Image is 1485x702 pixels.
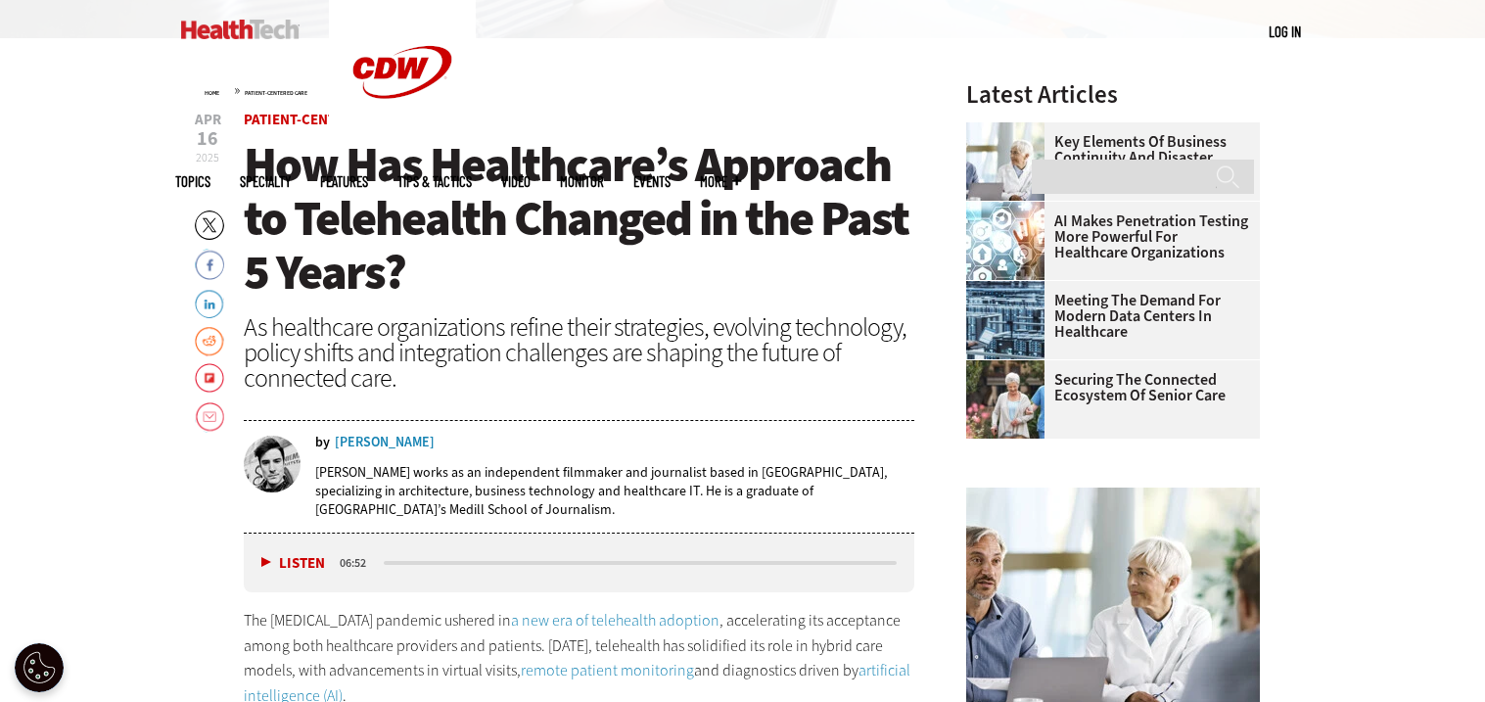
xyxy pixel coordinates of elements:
span: Topics [175,174,210,189]
img: nurse walks with senior woman through a garden [966,360,1044,439]
div: Cookie Settings [15,643,64,692]
span: Specialty [240,174,291,189]
div: media player [244,534,915,592]
a: engineer with laptop overlooking data center [966,281,1054,297]
a: nurse walks with senior woman through a garden [966,360,1054,376]
a: Healthcare and hacking concept [966,202,1054,217]
a: Events [633,174,671,189]
img: Healthcare and hacking concept [966,202,1044,280]
img: Home [181,20,300,39]
a: remote patient monitoring [521,660,694,680]
span: More [700,174,741,189]
span: How Has Healthcare’s Approach to Telehealth Changed in the Past 5 Years? [244,132,908,304]
a: [PERSON_NAME] [335,436,435,449]
span: by [315,436,330,449]
a: Features [320,174,368,189]
a: Meeting the Demand for Modern Data Centers in Healthcare [966,293,1248,340]
a: AI Makes Penetration Testing More Powerful for Healthcare Organizations [966,213,1248,260]
a: Video [501,174,531,189]
button: Listen [261,556,325,571]
img: incident response team discusses around a table [966,122,1044,201]
div: User menu [1269,22,1301,42]
a: MonITor [560,174,604,189]
a: Securing the Connected Ecosystem of Senior Care [966,372,1248,403]
div: As healthcare organizations refine their strategies, evolving technology, policy shifts and integ... [244,314,915,391]
a: Log in [1269,23,1301,40]
img: engineer with laptop overlooking data center [966,281,1044,359]
a: Tips & Tactics [397,174,472,189]
div: duration [337,554,381,572]
img: nathan eddy [244,436,301,492]
button: Open Preferences [15,643,64,692]
p: [PERSON_NAME] works as an independent filmmaker and journalist based in [GEOGRAPHIC_DATA], specia... [315,463,915,519]
a: a new era of telehealth adoption [511,610,719,631]
a: CDW [329,129,476,150]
